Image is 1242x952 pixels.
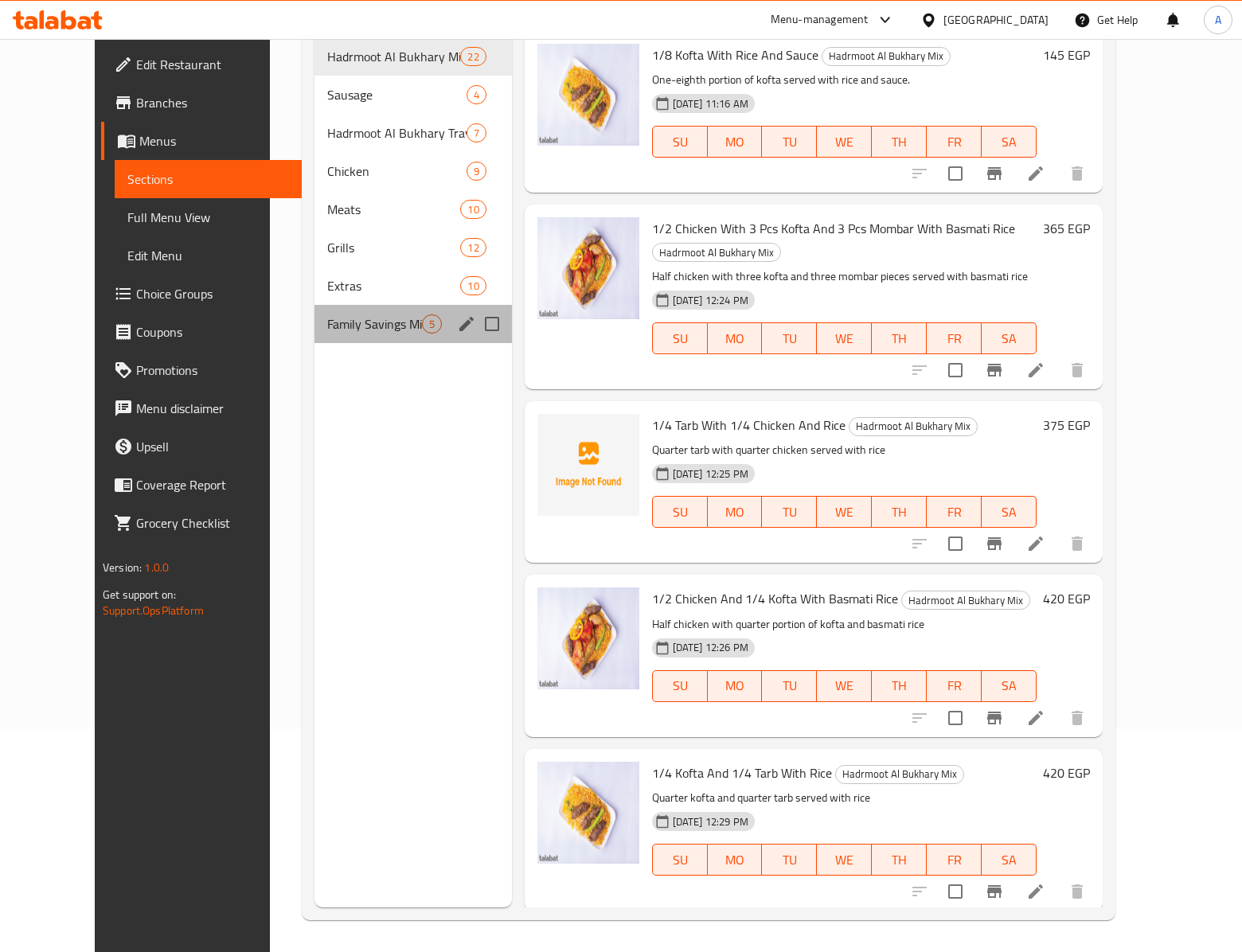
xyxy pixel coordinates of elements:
span: Upsell [136,437,290,456]
div: items [460,47,486,66]
div: Sausage [327,85,466,104]
div: Chicken9 [314,152,511,190]
span: MO [714,327,756,350]
span: FR [933,131,975,154]
span: WE [823,131,865,154]
span: WE [823,501,865,524]
div: items [460,238,486,257]
span: 22 [461,49,485,64]
div: Family Savings Mixes5edit [314,305,511,343]
a: Branches [101,84,303,122]
a: Edit menu item [1026,708,1045,728]
h6: 420 EGP [1043,762,1090,784]
button: edit [455,312,478,336]
button: Branch-specific-item [975,351,1014,389]
div: items [460,200,486,219]
span: TH [878,501,920,524]
span: TU [768,131,810,154]
div: Extras10 [314,267,511,305]
span: 10 [461,279,485,294]
div: items [467,162,486,181]
span: TH [878,849,920,872]
span: TH [878,131,920,154]
button: MO [708,844,763,876]
a: Full Menu View [115,198,303,236]
button: delete [1058,154,1096,193]
span: A [1215,11,1221,29]
div: items [467,123,486,142]
a: Edit Restaurant [101,45,303,84]
div: Hadrmoot Al Bukhary Mix [822,47,951,66]
span: TU [768,674,810,697]
span: Select to update [939,875,972,908]
span: SU [659,849,701,872]
span: Hadrmoot Al Bukhary Mix [822,47,950,65]
span: 9 [467,164,486,179]
button: TH [872,670,927,702]
span: Hadrmoot Al Bukhary Mix [902,591,1029,610]
span: Extras [327,276,460,295]
span: 4 [467,88,486,103]
p: Quarter kofta and quarter tarb served with rice [652,788,1037,808]
div: Menu-management [771,10,869,29]
span: MO [714,501,756,524]
span: Hadrmoot Al Bukhary Mix [849,417,977,435]
a: Choice Groups [101,275,303,313]
button: TH [872,496,927,528]
span: Chicken [327,162,466,181]
p: Half chicken with three kofta and three mombar pieces served with basmati rice [652,267,1037,287]
button: SU [652,496,708,528]
span: 1/2 Chicken With 3 Pcs Kofta And 3 Pcs Mombar With Basmati Rice [652,217,1015,240]
div: Hadrmoot Al Bukhary Mix [652,243,781,262]
div: Hadrmoot Al Bukhary Mix [849,417,978,436]
span: Hadrmoot Al Bukhary Tray [327,123,466,142]
div: Meats [327,200,460,219]
a: Grocery Checklist [101,504,303,542]
button: TH [872,126,927,158]
span: Coverage Report [136,475,290,494]
div: items [422,314,442,334]
span: 1/4 Kofta And 1/4 Tarb With Rice [652,761,832,785]
span: Menu disclaimer [136,399,290,418]
button: delete [1058,351,1096,389]
button: SA [982,670,1037,702]
h6: 365 EGP [1043,217,1090,240]
button: WE [817,126,872,158]
span: 1/4 Tarb With 1/4 Chicken And Rice [652,413,846,437]
button: Branch-specific-item [975,872,1014,911]
a: Coverage Report [101,466,303,504]
span: Sections [127,170,290,189]
span: 12 [461,240,485,256]
span: SA [988,131,1030,154]
div: Hadrmoot Al Bukhary Mix [901,591,1030,610]
span: Hadrmoot Al Bukhary Mix [653,244,780,262]
span: [DATE] 12:25 PM [666,466,755,482]
a: Upsell [101,427,303,466]
div: Hadrmoot Al Bukhary Mix22 [314,37,511,76]
span: FR [933,501,975,524]
span: TH [878,327,920,350]
span: FR [933,674,975,697]
span: SA [988,849,1030,872]
div: Grills12 [314,228,511,267]
button: Branch-specific-item [975,699,1014,737]
span: Edit Restaurant [136,55,290,74]
span: [DATE] 12:24 PM [666,293,755,308]
span: 5 [423,317,441,332]
button: TH [872,322,927,354]
img: 1/4 Tarb With 1/4 Chicken And Rice [537,414,639,516]
span: [DATE] 12:29 PM [666,814,755,829]
div: items [467,85,486,104]
button: TU [762,496,817,528]
a: Promotions [101,351,303,389]
span: [DATE] 12:26 PM [666,640,755,655]
span: Grills [327,238,460,257]
span: Version: [103,557,142,578]
a: Edit menu item [1026,164,1045,183]
span: SA [988,674,1030,697]
span: TU [768,849,810,872]
div: Hadrmoot Al Bukhary Tray7 [314,114,511,152]
button: FR [927,844,982,876]
button: TU [762,844,817,876]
